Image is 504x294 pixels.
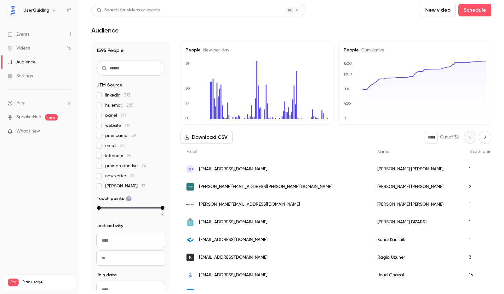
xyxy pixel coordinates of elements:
[23,7,49,14] h6: UserGuiding
[105,132,136,139] span: pmmcamp
[127,154,132,158] span: 25
[469,150,495,154] span: Touch points
[141,184,145,188] span: 17
[96,47,165,54] h1: 1595 People
[371,266,463,284] div: Joud Ghazal
[479,131,491,144] button: Next page
[130,174,134,178] span: 21
[96,233,165,248] input: From
[96,272,117,278] span: Join date
[8,45,30,51] div: Videos
[463,178,501,196] div: 2
[463,160,501,178] div: 1
[440,134,459,140] p: Out of 32
[199,166,267,173] span: [EMAIL_ADDRESS][DOMAIN_NAME]
[199,254,267,261] span: [EMAIL_ADDRESS][DOMAIN_NAME]
[463,213,501,231] div: 1
[463,249,501,266] div: 3
[199,272,267,279] span: [EMAIL_ADDRESS][DOMAIN_NAME]
[121,113,127,118] span: 177
[8,279,19,286] span: Pro
[96,223,123,229] span: Last activity
[186,254,194,261] img: remo.health
[199,201,300,208] span: [PERSON_NAME][EMAIL_ADDRESS][DOMAIN_NAME]
[8,100,71,106] li: help-dropdown-opener
[344,47,486,53] h5: People
[96,196,132,202] span: Touch points
[371,196,463,213] div: [PERSON_NAME] [PERSON_NAME]
[22,280,71,285] span: Plan usage
[371,160,463,178] div: [PERSON_NAME] [PERSON_NAME]
[120,144,125,148] span: 34
[180,131,233,144] button: Download CSV
[343,87,351,91] text: 800
[16,100,26,106] span: Help
[186,218,194,226] img: amorsaude.com
[105,163,146,169] span: pmmproductive
[8,31,29,38] div: Events
[186,271,194,279] img: userguiding.com
[186,183,194,191] img: mattilda.io
[343,116,346,120] text: 0
[185,61,190,66] text: 59
[105,183,145,189] span: [PERSON_NAME]
[186,47,328,53] h5: People
[343,61,352,66] text: 1600
[96,82,122,88] span: UTM Source
[371,178,463,196] div: [PERSON_NAME] [PERSON_NAME]
[186,150,197,154] span: Email
[124,93,130,97] span: 313
[8,59,36,65] div: Audience
[420,4,456,16] button: New video
[105,173,134,179] span: newsletter
[371,213,463,231] div: [PERSON_NAME] BIZARRI
[161,206,164,210] div: max
[91,26,119,34] h1: Audience
[185,116,188,120] text: 0
[105,143,125,149] span: email
[377,150,389,154] span: Name
[463,196,501,213] div: 1
[141,164,146,168] span: 24
[359,48,384,52] span: Cumulative
[105,112,127,119] span: panel
[8,73,33,79] div: Settings
[8,5,18,15] img: UserGuiding
[199,219,267,226] span: [EMAIL_ADDRESS][DOMAIN_NAME]
[371,231,463,249] div: Kunal Kaushik
[463,231,501,249] div: 1
[105,102,134,109] span: hs_email
[199,184,332,190] span: [PERSON_NAME][EMAIL_ADDRESS][PERSON_NAME][DOMAIN_NAME]
[185,101,189,105] text: 15
[45,114,58,121] span: new
[343,72,352,76] text: 1200
[344,101,351,106] text: 400
[105,153,132,159] span: intercom
[186,201,194,208] img: lexsys.de
[161,211,164,217] span: 16
[97,206,101,210] div: min
[105,92,130,98] span: linkedin
[201,48,229,52] span: New per day
[125,123,130,128] span: 114
[97,7,160,14] div: Search for videos or events
[126,103,134,108] span: 285
[96,250,165,266] input: To
[463,266,501,284] div: 16
[98,211,100,217] span: 1
[458,4,491,16] button: Schedule
[105,122,130,129] span: website
[16,128,40,135] span: What's new
[371,249,463,266] div: Ragip Uzuner
[186,86,190,91] text: 30
[131,133,136,138] span: 39
[64,129,71,134] iframe: Noticeable Trigger
[199,237,267,243] span: [EMAIL_ADDRESS][DOMAIN_NAME]
[186,236,194,244] img: corefactors.in
[16,114,41,121] a: SpeakerHub
[187,166,193,172] span: DD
